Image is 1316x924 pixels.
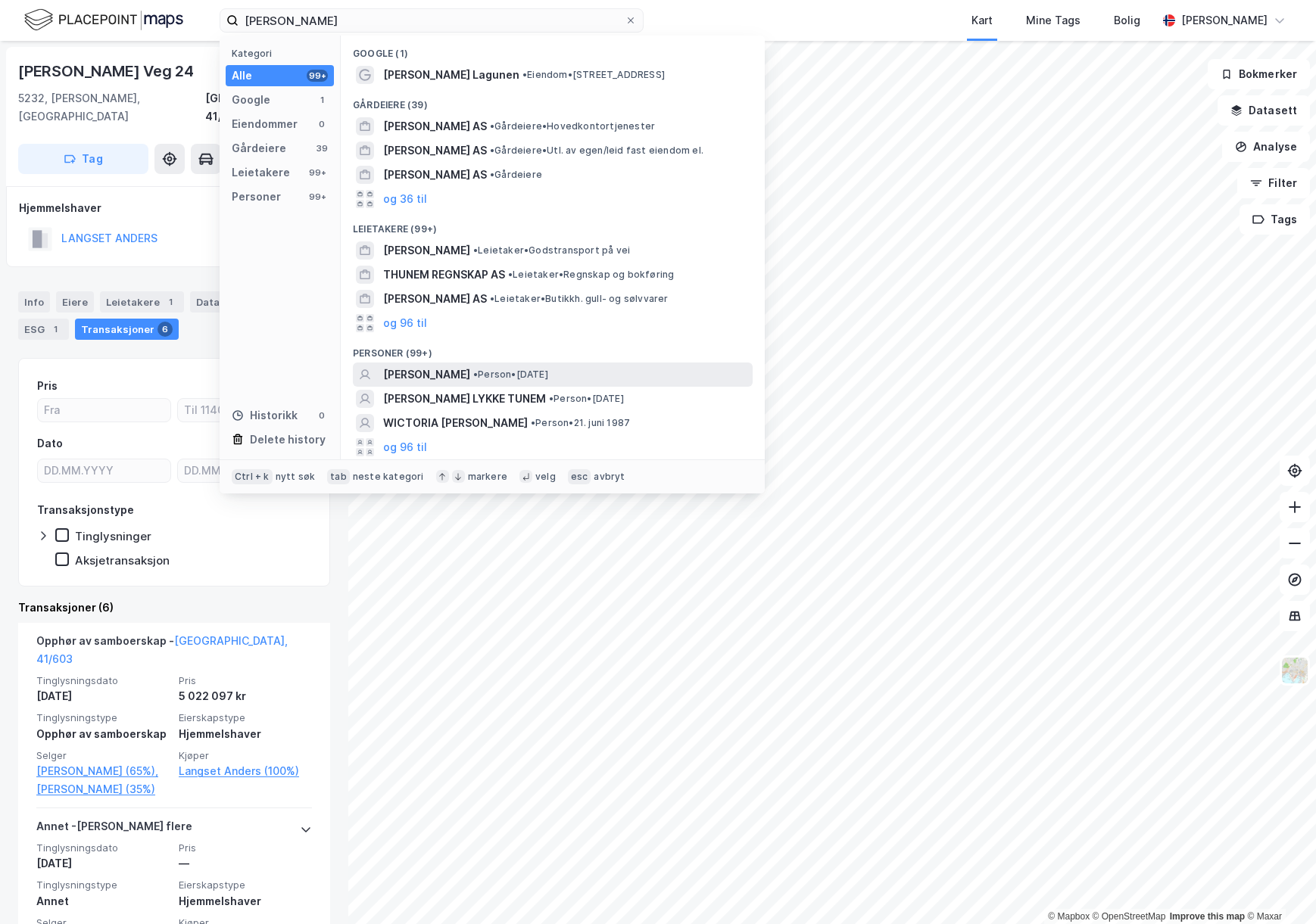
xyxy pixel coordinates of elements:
div: 99+ [307,166,328,179]
a: Langset Anders (100%) [179,762,312,780]
input: Søk på adresse, matrikkel, gårdeiere, leietakere eller personer [239,9,625,32]
div: Tinglysninger [75,529,151,543]
span: Eierskapstype [179,879,312,891]
span: THUNEM REGNSKAP AS [383,266,505,284]
div: 1 [48,322,63,337]
span: Kjøper [179,749,312,762]
span: • [490,120,494,132]
div: — [179,854,312,873]
div: Delete history [250,431,326,449]
div: Info [18,291,50,313]
img: logo.f888ab2527a4732fd821a326f86c7f29.svg [24,7,183,33]
div: Kontrollprogram for chat [1240,851,1316,924]
div: Ctrl + k [232,469,273,484]
div: Opphør av samboerskap [36,725,170,743]
span: Gårdeiere • Hovedkontortjenester [490,120,655,132]
span: [PERSON_NAME] AS [383,117,487,135]
button: og 96 til [383,438,427,456]
div: Bolig [1114,11,1140,30]
span: Person • [DATE] [473,369,548,381]
div: Aksjetransaksjon [75,553,170,568]
div: Gårdeiere (39) [341,87,765,114]
button: Filter [1237,168,1310,198]
div: [GEOGRAPHIC_DATA], 41/603 [205,89,330,126]
span: Person • [DATE] [549,393,624,405]
div: Transaksjoner [75,319,179,340]
div: velg [535,471,556,483]
span: [PERSON_NAME] AS [383,142,487,160]
input: DD.MM.YYYY [178,459,310,482]
span: WICTORIA [PERSON_NAME] [383,414,528,432]
button: Datasett [1218,95,1310,126]
span: [PERSON_NAME] [383,366,470,384]
div: [DATE] [36,854,170,873]
span: Gårdeiere • Utl. av egen/leid fast eiendom el. [490,145,703,157]
div: Annet - [PERSON_NAME] flere [36,817,192,842]
span: [PERSON_NAME] AS [383,290,487,308]
span: [PERSON_NAME] Lagunen [383,66,519,84]
div: 1 [163,294,178,310]
span: Leietaker • Butikkh. gull- og sølvvarer [490,293,669,305]
div: 99+ [307,191,328,203]
span: Leietaker • Godstransport på vei [473,244,630,257]
div: Annet [36,892,170,910]
span: • [473,244,478,256]
div: 0 [316,118,328,130]
div: Google (1) [341,36,765,63]
div: Leietakere [100,291,184,313]
span: [PERSON_NAME] AS [383,166,487,184]
div: esc [568,469,591,484]
div: Google [232,91,270,109]
span: Tinglysningstype [36,879,170,891]
button: og 36 til [383,190,427,208]
span: Gårdeiere [490,169,542,181]
span: Person • 21. juni 1987 [531,417,630,429]
div: Kategori [232,48,334,59]
div: Alle [232,67,252,85]
a: [PERSON_NAME] (35%) [36,780,170,798]
div: 99+ [307,70,328,82]
div: Hjemmelshaver [179,892,312,910]
div: Transaksjonstype [37,501,134,519]
input: Til 11400000 [178,399,310,422]
div: Dato [37,434,63,453]
iframe: Chat Widget [1240,851,1316,924]
span: • [531,417,535,428]
span: Leietaker • Regnskap og bokføring [508,269,674,281]
span: Selger [36,749,170,762]
span: • [490,145,494,156]
div: Gårdeiere [232,139,286,157]
span: • [522,69,527,80]
div: 1 [316,94,328,106]
div: markere [468,471,507,483]
span: • [490,293,494,304]
span: Pris [179,842,312,854]
div: [PERSON_NAME] [1181,11,1268,30]
a: Improve this map [1170,911,1245,922]
div: [PERSON_NAME] Veg 24 [18,59,197,83]
div: Transaksjoner (6) [18,599,330,617]
input: DD.MM.YYYY [38,459,170,482]
div: Personer (99+) [341,335,765,362]
button: Tags [1240,204,1310,235]
span: • [549,393,554,404]
span: Tinglysningstype [36,711,170,724]
div: tab [327,469,350,484]
button: Bokmerker [1208,59,1310,89]
div: Eiendommer [232,115,298,133]
span: • [473,369,478,380]
div: Personer [232,188,281,206]
span: Eierskapstype [179,711,312,724]
div: Eiere [56,291,94,313]
div: avbryt [594,471,625,483]
div: ESG [18,319,69,340]
div: [DATE] [36,687,170,705]
input: Fra [38,399,170,422]
span: • [508,269,513,280]
span: [PERSON_NAME] [383,241,470,260]
div: nytt søk [276,471,316,483]
div: 39 [316,142,328,154]
span: Tinglysningsdato [36,842,170,854]
div: 5232, [PERSON_NAME], [GEOGRAPHIC_DATA] [18,89,205,126]
div: 0 [316,409,328,422]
